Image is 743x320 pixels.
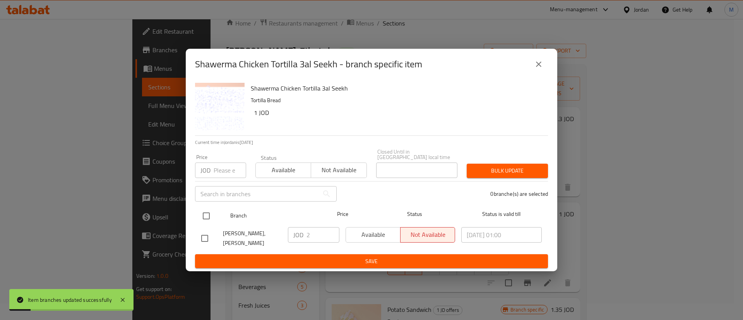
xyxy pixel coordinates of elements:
[461,209,542,219] span: Status is valid till
[195,254,548,269] button: Save
[254,107,542,118] h6: 1 JOD
[200,166,211,175] p: JOD
[195,139,548,146] p: Current time in Jordan is [DATE]
[28,296,112,304] div: Item branches updated successfully
[467,164,548,178] button: Bulk update
[473,166,542,176] span: Bulk update
[223,229,282,248] span: [PERSON_NAME], [PERSON_NAME]
[259,164,308,176] span: Available
[314,164,363,176] span: Not available
[195,83,245,132] img: Shawerma Chicken Tortilla 3al Seekh
[306,227,339,243] input: Please enter price
[201,257,542,266] span: Save
[230,211,311,221] span: Branch
[311,163,366,178] button: Not available
[490,190,548,198] p: 0 branche(s) are selected
[317,209,368,219] span: Price
[293,230,303,240] p: JOD
[195,58,422,70] h2: Shawerma Chicken Tortilla 3al Seekh - branch specific item
[529,55,548,74] button: close
[195,186,319,202] input: Search in branches
[214,163,246,178] input: Please enter price
[375,209,455,219] span: Status
[251,96,542,105] p: Tortilla Bread
[251,83,542,94] h6: Shawerma Chicken Tortilla 3al Seekh
[255,163,311,178] button: Available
